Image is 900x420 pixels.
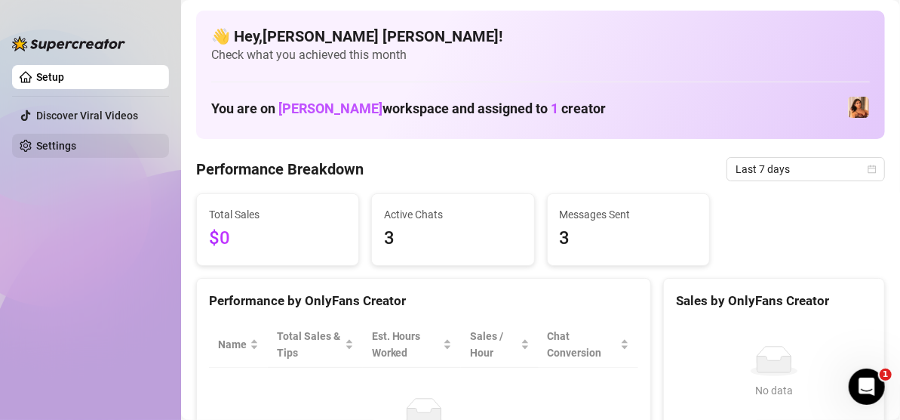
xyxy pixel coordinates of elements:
[209,224,346,253] span: $0
[12,36,125,51] img: logo-BBDzfeDw.svg
[211,100,606,117] h1: You are on workspace and assigned to creator
[868,165,877,174] span: calendar
[682,382,866,399] div: No data
[560,206,697,223] span: Messages Sent
[539,322,639,368] th: Chat Conversion
[209,291,638,311] div: Performance by OnlyFans Creator
[36,140,76,152] a: Settings
[384,224,521,253] span: 3
[277,328,342,361] span: Total Sales & Tips
[36,110,138,122] a: Discover Viral Videos
[211,47,870,63] span: Check what you achieved this month
[560,224,697,253] span: 3
[548,328,618,361] span: Chat Conversion
[849,369,885,405] iframe: Intercom live chat
[209,322,268,368] th: Name
[461,322,538,368] th: Sales / Hour
[218,336,247,353] span: Name
[470,328,517,361] span: Sales / Hour
[211,26,870,47] h4: 👋 Hey, [PERSON_NAME] [PERSON_NAME] !
[736,158,876,181] span: Last 7 days
[848,97,869,118] img: Zariah (@tszariah)
[278,100,382,116] span: [PERSON_NAME]
[196,159,364,180] h4: Performance Breakdown
[268,322,363,368] th: Total Sales & Tips
[551,100,558,116] span: 1
[384,206,521,223] span: Active Chats
[880,369,892,381] span: 1
[676,291,872,311] div: Sales by OnlyFans Creator
[209,206,346,223] span: Total Sales
[372,328,441,361] div: Est. Hours Worked
[36,71,64,83] a: Setup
